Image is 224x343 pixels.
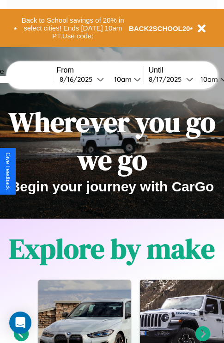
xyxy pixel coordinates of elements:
[9,312,31,334] div: Open Intercom Messenger
[57,66,144,74] label: From
[107,74,144,84] button: 10am
[60,75,97,84] div: 8 / 16 / 2025
[196,75,220,84] div: 10am
[17,14,129,43] button: Back to School savings of 20% in select cities! Ends [DATE] 10am PT.Use code:
[149,75,186,84] div: 8 / 17 / 2025
[57,74,107,84] button: 8/16/2025
[109,75,134,84] div: 10am
[5,153,11,190] div: Give Feedback
[9,230,215,268] h1: Explore by make
[129,24,190,32] b: BACK2SCHOOL20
